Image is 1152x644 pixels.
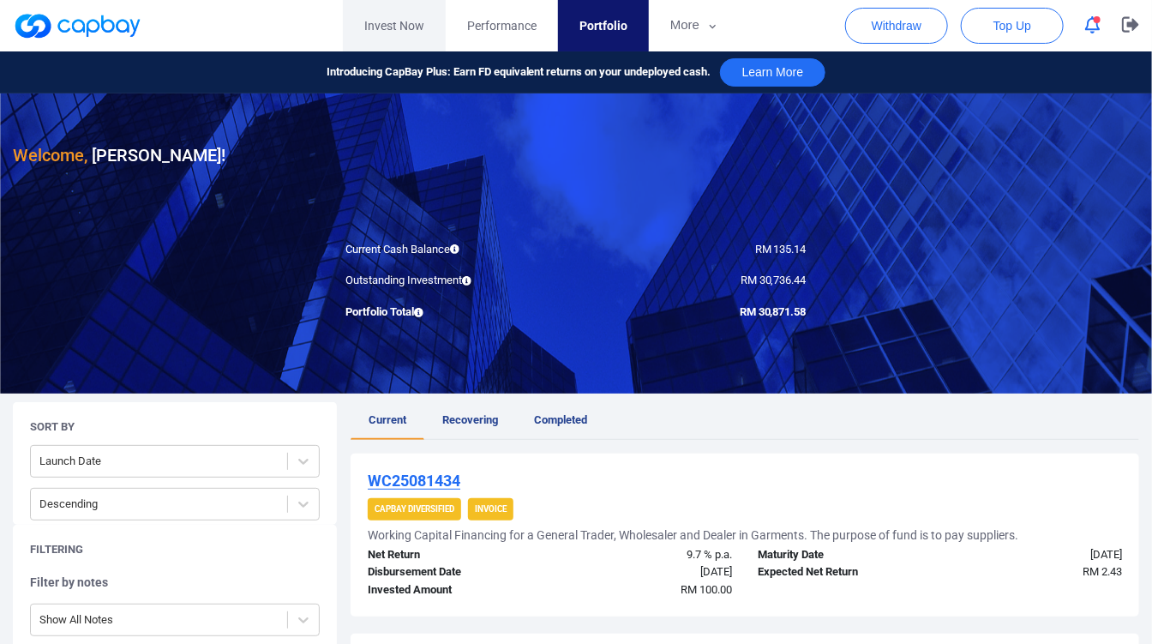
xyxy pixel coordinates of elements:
[1083,565,1122,578] span: RM 2.43
[333,241,576,259] div: Current Cash Balance
[940,546,1135,564] div: [DATE]
[550,563,745,581] div: [DATE]
[327,63,711,81] span: Introducing CapBay Plus: Earn FD equivalent returns on your undeployed cash.
[442,413,498,426] span: Recovering
[355,563,549,581] div: Disbursement Date
[579,16,627,35] span: Portfolio
[368,472,460,490] u: WC25081434
[475,504,507,514] strong: Invoice
[740,305,807,318] span: RM 30,871.58
[720,58,826,87] button: Learn More
[355,546,549,564] div: Net Return
[369,413,406,426] span: Current
[13,145,87,166] span: Welcome,
[993,17,1031,34] span: Top Up
[845,8,948,44] button: Withdraw
[30,542,83,557] h5: Filtering
[961,8,1064,44] button: Top Up
[30,419,75,435] h5: Sort By
[375,504,454,514] strong: CapBay Diversified
[741,274,807,286] span: RM 30,736.44
[745,546,939,564] div: Maturity Date
[333,272,576,290] div: Outstanding Investment
[534,413,587,426] span: Completed
[368,527,1018,543] h5: Working Capital Financing for a General Trader, Wholesaler and Dealer in Garments. The purpose of...
[333,304,576,322] div: Portfolio Total
[755,243,807,256] span: RM 135.14
[681,583,732,596] span: RM 100.00
[550,546,745,564] div: 9.7 % p.a.
[467,16,537,35] span: Performance
[13,141,225,169] h3: [PERSON_NAME] !
[745,563,939,581] div: Expected Net Return
[30,575,320,590] h5: Filter by notes
[355,581,549,599] div: Invested Amount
